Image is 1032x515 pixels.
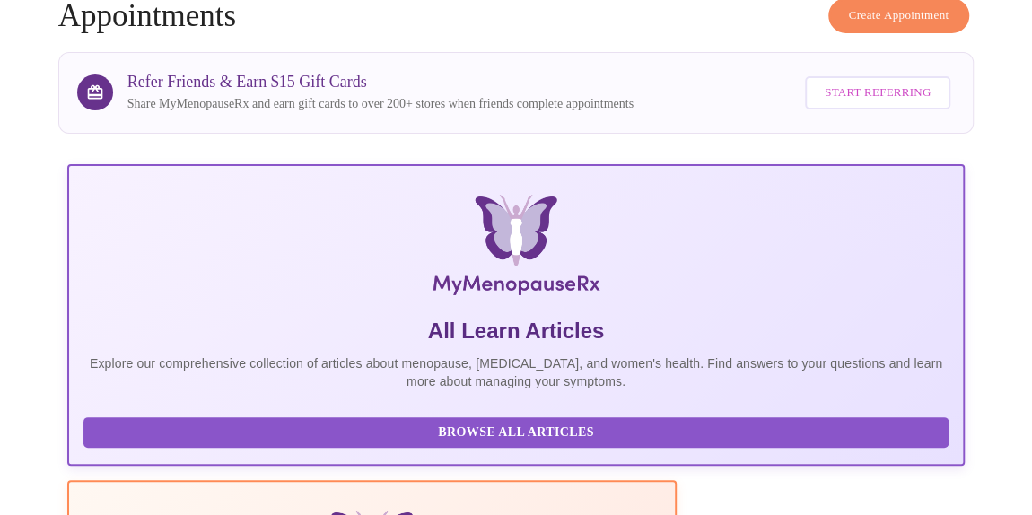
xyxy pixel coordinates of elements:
button: Browse All Articles [83,417,949,449]
button: Start Referring [805,76,950,109]
img: MyMenopauseRx Logo [218,195,814,302]
a: Start Referring [800,67,955,118]
p: Explore our comprehensive collection of articles about menopause, [MEDICAL_DATA], and women's hea... [83,354,949,390]
h5: All Learn Articles [83,317,949,345]
span: Start Referring [825,83,931,103]
p: Share MyMenopauseRx and earn gift cards to over 200+ stores when friends complete appointments [127,95,634,113]
span: Browse All Articles [101,422,931,444]
h3: Refer Friends & Earn $15 Gift Cards [127,73,634,92]
a: Browse All Articles [83,423,954,439]
span: Create Appointment [849,5,949,26]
